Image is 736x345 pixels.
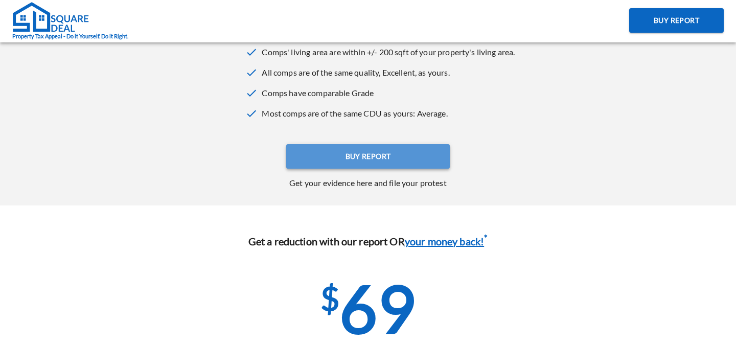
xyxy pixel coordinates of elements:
li: Comps' living area are within +/- 200 sqft of your property's living area. [241,42,515,62]
li: All comps are of the same quality, Excellent, as yours. [241,62,515,83]
button: Buy Report [286,144,450,169]
img: salesiqlogo_leal7QplfZFryJ6FIlVepeu7OftD7mt8q6exU6-34PB8prfIgodN67KcxXM9Y7JQ_.png [71,223,78,229]
p: Get a reduction with our report OR [8,232,728,249]
span: Buy Report [654,16,699,25]
textarea: Type your message and click 'Submit' [5,234,195,269]
div: Leave a message [53,57,172,71]
p: Get your evidence here and file your protest [289,177,447,189]
sup: $ [320,279,339,318]
div: Minimize live chat window [168,5,192,30]
a: your money back!* [405,235,488,247]
em: Submit [150,269,186,283]
a: Property Tax Appeal - Do it Yourself. Do it Right. [12,2,128,41]
button: Buy Report [629,8,724,33]
li: Comps have comparable Grade [241,83,515,103]
span: Buy Report [346,150,391,163]
u: your money back! [405,235,484,247]
img: Square Deal [12,2,89,32]
em: Driven by SalesIQ [80,222,130,229]
img: logo_Zg8I0qSkbAqR2WFHt3p6CTuqpyXMFPubPcD2OT02zFN43Cy9FUNNG3NEPhM_Q1qe_.png [17,61,43,67]
li: Most comps are of the same CDU as yours: Average. [241,103,515,124]
span: We are offline. Please leave us a message. [21,106,178,209]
